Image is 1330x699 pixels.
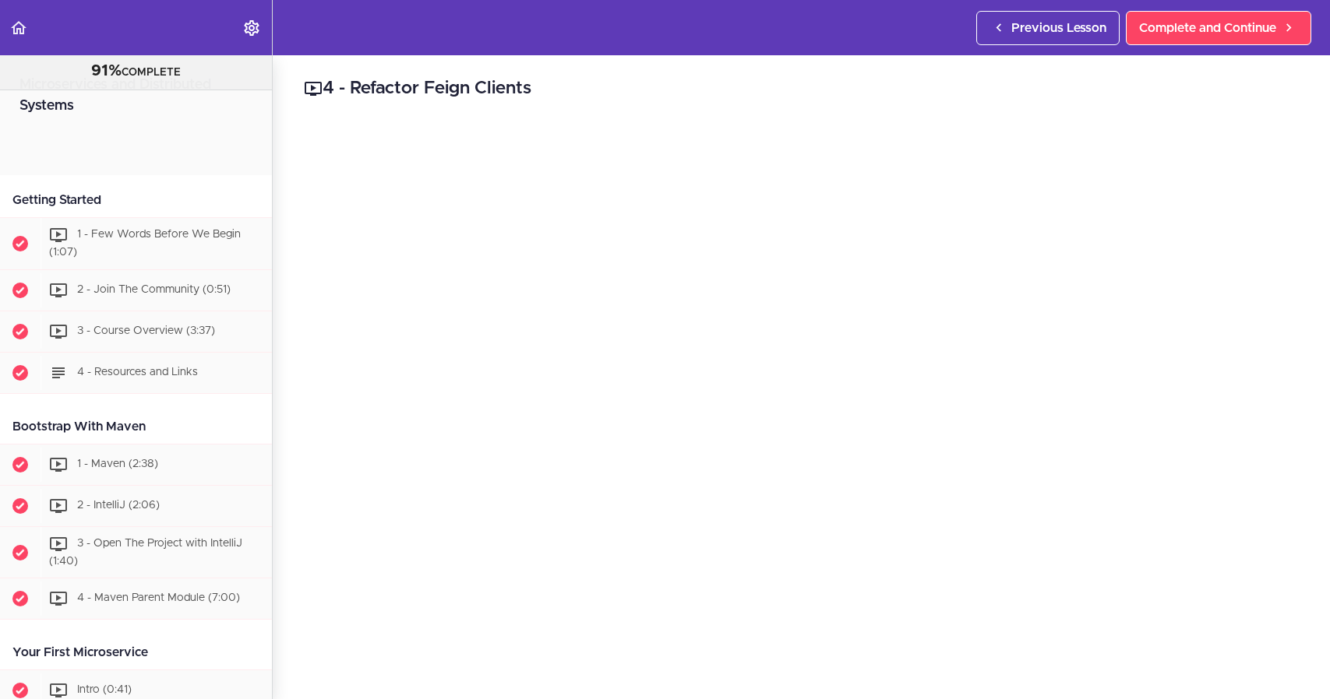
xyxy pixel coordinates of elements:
[77,500,160,511] span: 2 - IntelliJ (2:06)
[77,367,198,378] span: 4 - Resources and Links
[976,11,1120,45] a: Previous Lesson
[1011,19,1106,37] span: Previous Lesson
[49,538,242,567] span: 3 - Open The Project with IntelliJ (1:40)
[242,19,261,37] svg: Settings Menu
[91,63,122,79] span: 91%
[304,125,1299,684] iframe: Video Player
[77,593,240,604] span: 4 - Maven Parent Module (7:00)
[77,458,158,469] span: 1 - Maven (2:38)
[77,284,231,295] span: 2 - Join The Community (0:51)
[304,76,1299,102] h2: 4 - Refactor Feign Clients
[19,61,252,82] div: COMPLETE
[1139,19,1276,37] span: Complete and Continue
[1126,11,1311,45] a: Complete and Continue
[9,19,28,37] svg: Back to course curriculum
[49,229,241,258] span: 1 - Few Words Before We Begin (1:07)
[77,325,215,336] span: 3 - Course Overview (3:37)
[77,685,132,696] span: Intro (0:41)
